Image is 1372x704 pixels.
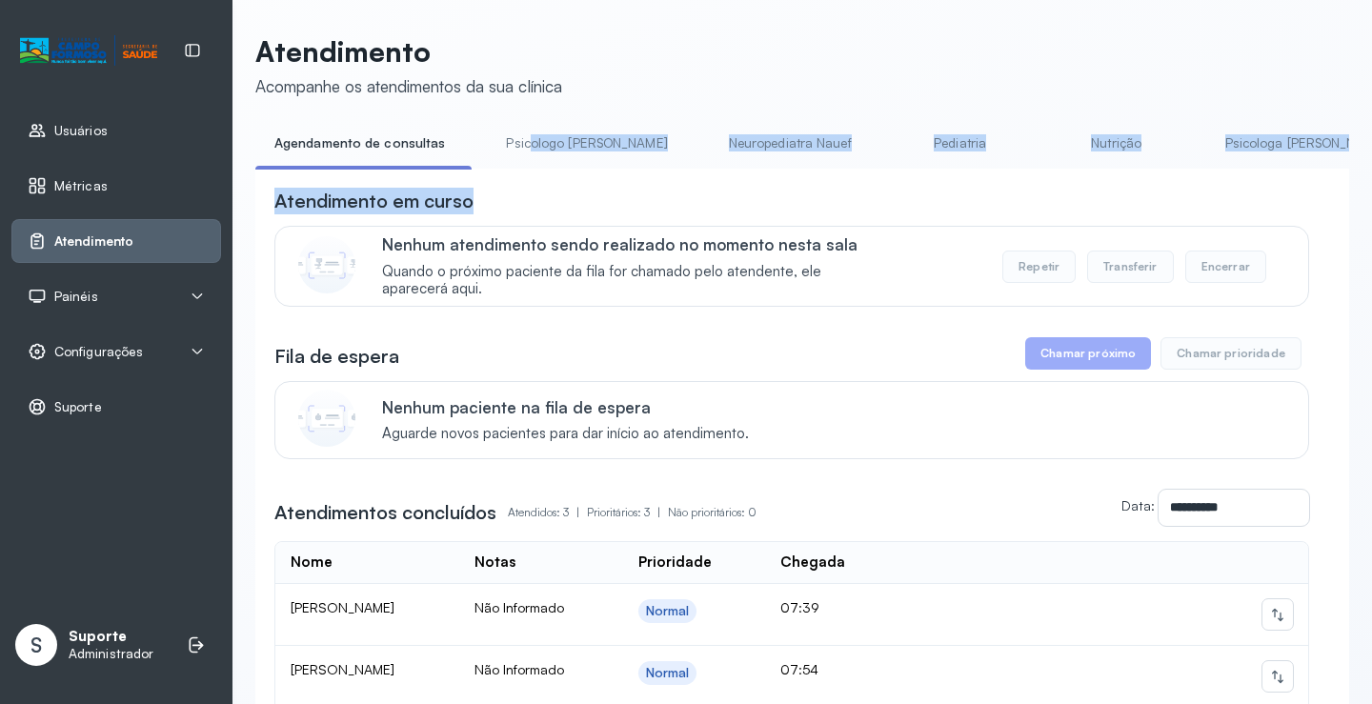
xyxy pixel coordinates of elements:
img: Imagem de CalloutCard [298,390,355,447]
button: Encerrar [1185,251,1266,283]
p: Administrador [69,646,153,662]
span: Quando o próximo paciente da fila for chamado pelo atendente, ele aparecerá aqui. [382,263,886,299]
label: Data: [1121,497,1155,513]
p: Atendidos: 3 [508,499,587,526]
div: Normal [646,665,690,681]
p: Não prioritários: 0 [668,499,757,526]
div: Acompanhe os atendimentos da sua clínica [255,76,562,96]
a: Psicologo [PERSON_NAME] [487,128,686,159]
span: Não Informado [474,599,564,615]
div: Chegada [780,553,845,572]
a: Neuropediatra Nauef [710,128,871,159]
span: 07:54 [780,661,818,677]
div: Prioridade [638,553,712,572]
span: Configurações [54,344,143,360]
span: Não Informado [474,661,564,677]
button: Repetir [1002,251,1076,283]
button: Chamar prioridade [1160,337,1301,370]
img: Logotipo do estabelecimento [20,35,157,67]
span: Suporte [54,399,102,415]
a: Usuários [28,121,205,140]
a: Métricas [28,176,205,195]
span: [PERSON_NAME] [291,599,394,615]
span: Usuários [54,123,108,139]
span: | [657,505,660,519]
h3: Atendimento em curso [274,188,474,214]
a: Atendimento [28,231,205,251]
button: Transferir [1087,251,1174,283]
span: Painéis [54,289,98,305]
p: Nenhum atendimento sendo realizado no momento nesta sala [382,234,886,254]
p: Atendimento [255,34,562,69]
p: Nenhum paciente na fila de espera [382,397,749,417]
span: Atendimento [54,233,133,250]
a: Agendamento de consultas [255,128,464,159]
a: Nutrição [1050,128,1183,159]
span: [PERSON_NAME] [291,661,394,677]
button: Chamar próximo [1025,337,1151,370]
div: Notas [474,553,515,572]
span: Métricas [54,178,108,194]
span: Aguarde novos pacientes para dar início ao atendimento. [382,425,749,443]
img: Imagem de CalloutCard [298,236,355,293]
span: 07:39 [780,599,819,615]
h3: Fila de espera [274,343,399,370]
span: | [576,505,579,519]
p: Prioritários: 3 [587,499,668,526]
div: Normal [646,603,690,619]
h3: Atendimentos concluídos [274,499,496,526]
a: Pediatria [894,128,1027,159]
p: Suporte [69,628,153,646]
div: Nome [291,553,333,572]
